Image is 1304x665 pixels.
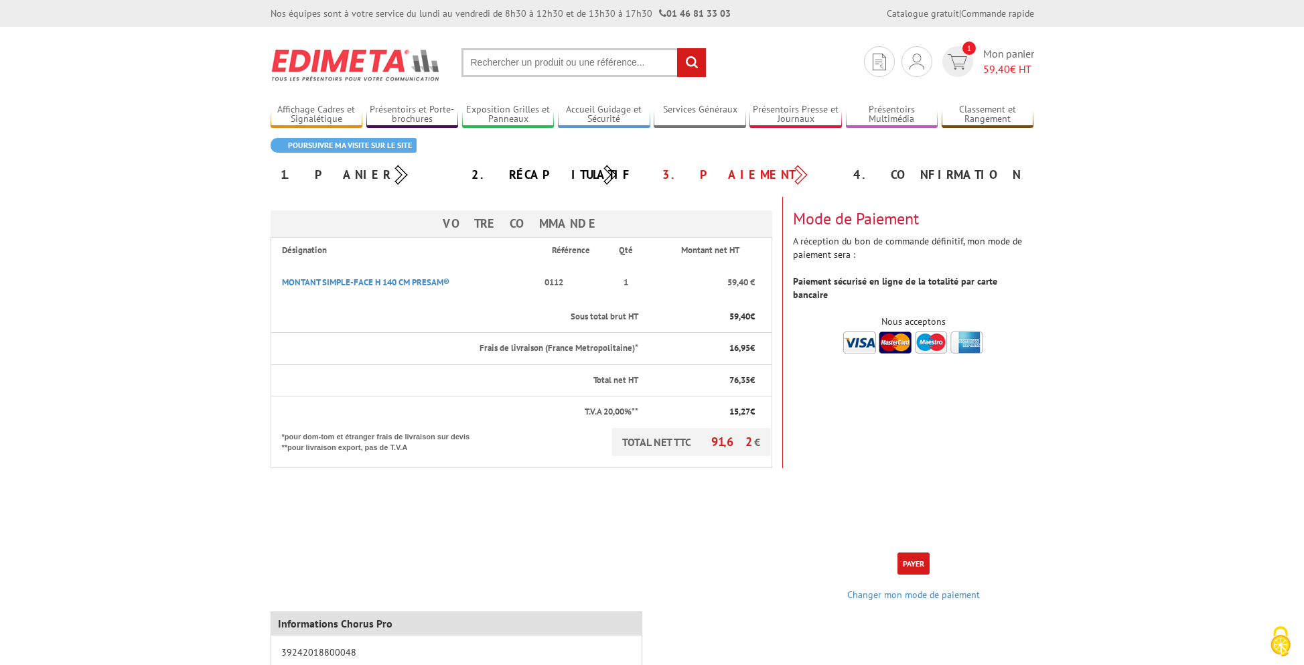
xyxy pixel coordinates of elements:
[887,7,1034,20] div: |
[271,163,461,187] div: 1. Panier
[729,374,750,386] span: 76,35
[613,244,638,257] p: Qté
[939,46,1034,77] a: devis rapide 1 Mon panier 59,40€ HT
[897,552,930,575] button: Payer
[983,62,1034,77] span: € HT
[847,589,980,601] a: Changer mon mode de paiement
[271,333,640,365] th: Frais de livraison (France Metropolitaine)*
[271,210,772,237] h3: Votre Commande
[652,163,843,187] div: 3. Paiement
[711,434,754,449] span: 91,62
[282,244,528,257] p: Désignation
[843,331,983,354] img: accepted.png
[271,138,417,153] a: Poursuivre ma visite sur le site
[540,244,601,257] p: Référence
[472,167,632,182] a: 2. Récapitulatif
[948,54,967,70] img: devis rapide
[281,646,632,659] p: 39242018800048
[650,311,754,323] p: €
[271,7,731,20] div: Nos équipes sont à votre service du lundi au vendredi de 8h30 à 12h30 et de 13h30 à 17h30
[677,48,706,77] input: rechercher
[558,104,650,126] a: Accueil Guidage et Sécurité
[659,7,731,19] strong: 01 46 81 33 03
[650,406,754,419] p: €
[873,54,886,70] img: devis rapide
[1257,619,1304,665] button: Cookies (fenêtre modale)
[793,210,1034,228] h3: Mode de Paiement
[271,301,640,333] th: Sous total brut HT
[650,374,754,387] p: €
[793,275,997,301] strong: Paiement sécurisé en ligne de la totalité par carte bancaire
[846,104,938,126] a: Présentoirs Multimédia
[650,342,754,355] p: €
[843,163,1034,187] div: 4. Confirmation
[271,40,441,90] img: Edimeta
[729,406,750,417] span: 15,27
[282,428,483,453] p: *pour dom-tom et étranger frais de livraison sur devis **pour livraison export, pas de T.V.A
[1264,625,1297,658] img: Cookies (fenêtre modale)
[613,277,638,289] p: 1
[983,62,1010,76] span: 59,40
[961,7,1034,19] a: Commande rapide
[729,311,750,322] span: 59,40
[910,54,924,70] img: devis rapide
[282,406,639,419] p: T.V.A 20,00%**
[983,46,1034,77] span: Mon panier
[462,104,555,126] a: Exposition Grilles et Panneaux
[962,42,976,55] span: 1
[366,104,459,126] a: Présentoirs et Porte-brochures
[942,104,1034,126] a: Classement et Rangement
[783,197,1044,601] div: A réception du bon de commande définitif, mon mode de paiement sera :
[271,612,642,636] div: Informations Chorus Pro
[650,244,770,257] p: Montant net HT
[282,277,449,288] a: MONTANT SIMPLE-FACE H 140 CM PRESAM®
[654,104,746,126] a: Services Généraux
[271,104,363,126] a: Affichage Cadres et Signalétique
[793,315,1034,328] div: Nous acceptons
[612,428,770,456] p: TOTAL NET TTC €
[540,270,601,296] p: 0112
[887,7,959,19] a: Catalogue gratuit
[461,48,707,77] input: Rechercher un produit ou une référence...
[271,364,640,396] th: Total net HT
[729,342,750,354] span: 16,95
[650,277,754,289] p: 59,40 €
[749,104,842,126] a: Présentoirs Presse et Journaux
